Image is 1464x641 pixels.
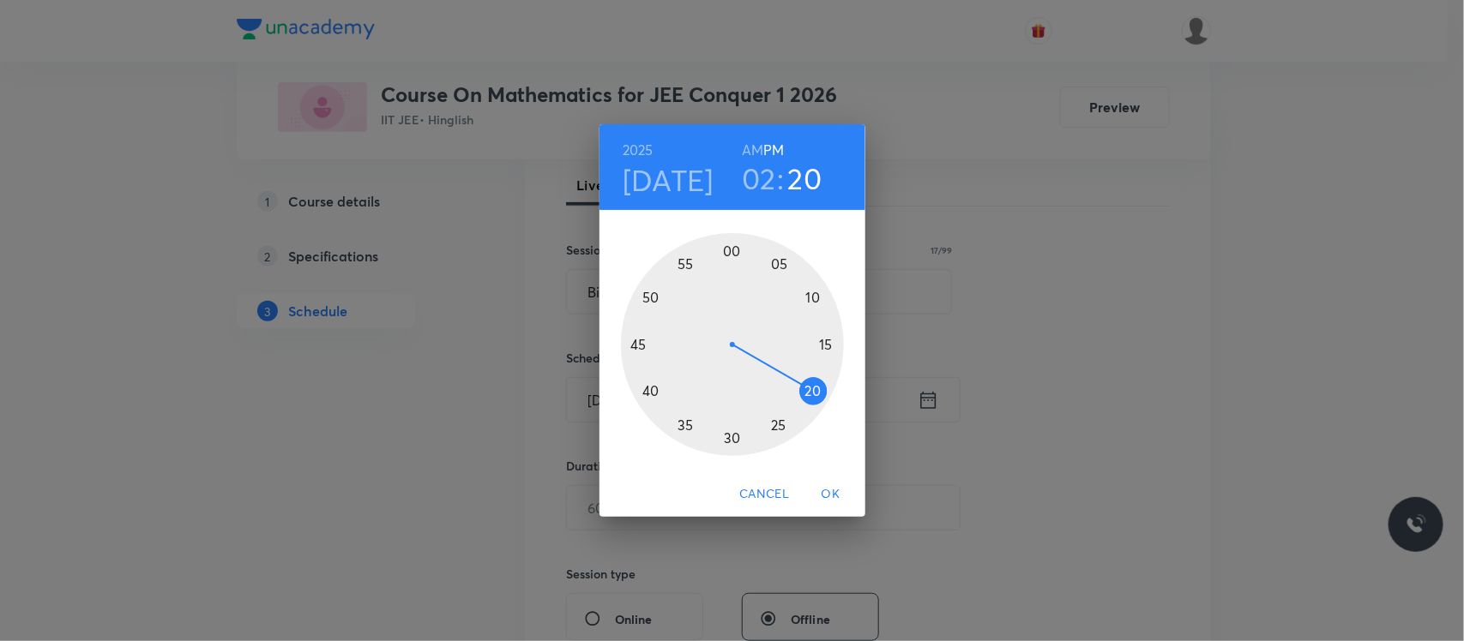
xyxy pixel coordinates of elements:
button: 02 [742,160,776,196]
button: Cancel [732,478,796,510]
button: PM [763,138,784,162]
button: AM [742,138,763,162]
button: 2025 [623,138,654,162]
h3: : [777,160,784,196]
button: OK [804,478,859,510]
span: Cancel [739,483,789,505]
span: OK [810,483,852,505]
button: 20 [788,160,822,196]
button: [DATE] [623,162,714,198]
